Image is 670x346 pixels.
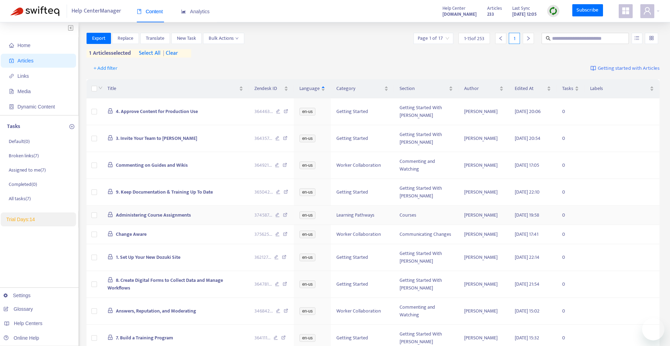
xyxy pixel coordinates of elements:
[17,58,33,63] span: Articles
[394,244,459,271] td: Getting Started With [PERSON_NAME]
[557,206,585,225] td: 0
[299,334,315,342] span: en-us
[299,85,320,92] span: Language
[515,85,545,92] span: Edited At
[459,125,509,152] td: [PERSON_NAME]
[590,63,660,74] a: Getting started with Articles
[621,7,630,15] span: appstore
[459,179,509,206] td: [PERSON_NAME]
[254,135,272,142] span: 364357 ...
[515,280,539,288] span: [DATE] 21:54
[116,107,198,115] span: 4. Approve Content for Production Use
[549,7,558,15] img: sync.dc5367851b00ba804db3.png
[442,5,466,12] span: Help Center
[299,307,315,315] span: en-us
[116,134,197,142] span: 3. Invite Your Team to [PERSON_NAME]
[590,85,648,92] span: Labels
[118,35,133,42] span: Replace
[92,35,105,42] span: Export
[394,179,459,206] td: Getting Started With [PERSON_NAME]
[9,43,14,48] span: home
[459,225,509,244] td: [PERSON_NAME]
[512,5,530,12] span: Last Sync
[107,212,113,217] span: lock
[299,231,315,238] span: en-us
[9,152,39,159] p: Broken links ( 7 )
[642,318,664,340] iframe: Button to launch messaging window
[546,36,551,41] span: search
[515,188,539,196] span: [DATE] 22:10
[400,85,447,92] span: Section
[137,9,163,14] span: Content
[107,85,238,92] span: Title
[515,253,539,261] span: [DATE] 22:14
[107,308,113,313] span: lock
[181,9,186,14] span: area-chart
[557,125,585,152] td: 0
[72,5,121,18] span: Help Center Manager
[107,231,113,236] span: lock
[515,107,541,115] span: [DATE] 20:06
[17,73,29,79] span: Links
[116,334,173,342] span: 7. Build a Training Program
[112,33,139,44] button: Replace
[17,104,55,110] span: Dynamic Content
[643,7,652,15] span: user
[94,64,118,73] span: + Add filter
[557,98,585,125] td: 0
[87,33,111,44] button: Export
[487,5,502,12] span: Articles
[331,125,394,152] td: Getting Started
[394,98,459,125] td: Getting Started With [PERSON_NAME]
[557,79,585,98] th: Tasks
[331,179,394,206] td: Getting Started
[515,161,539,169] span: [DATE] 17:05
[254,108,273,115] span: 364463 ...
[254,280,272,288] span: 364781 ...
[3,293,31,298] a: Settings
[632,33,642,44] button: unordered-list
[557,152,585,179] td: 0
[394,206,459,225] td: Courses
[10,6,59,16] img: Swifteq
[394,125,459,152] td: Getting Started With [PERSON_NAME]
[331,244,394,271] td: Getting Started
[9,89,14,94] span: file-image
[137,9,142,14] span: book
[598,65,660,73] span: Getting started with Articles
[14,321,43,326] span: Help Centers
[107,189,113,194] span: lock
[107,334,113,340] span: lock
[3,335,39,341] a: Online Help
[140,33,170,44] button: Translate
[394,152,459,179] td: Commenting and Watching
[512,10,537,18] strong: [DATE] 12:05
[116,253,180,261] span: 1. Set Up Your New Dozuki Site
[235,37,239,40] span: down
[9,138,30,145] p: Default ( 0 )
[557,225,585,244] td: 0
[459,244,509,271] td: [PERSON_NAME]
[254,334,270,342] span: 364111 ...
[9,166,46,174] p: Assigned to me ( 7 )
[464,85,498,92] span: Author
[203,33,244,44] button: Bulk Actionsdown
[254,161,272,169] span: 364921 ...
[515,334,539,342] span: [DATE] 15:32
[88,63,123,74] button: + Add filter
[464,35,484,42] span: 1 - 15 of 253
[557,244,585,271] td: 0
[9,74,14,78] span: link
[299,254,315,261] span: en-us
[249,79,294,98] th: Zendesk ID
[394,298,459,325] td: Commenting and Watching
[394,225,459,244] td: Communicating Changes
[515,307,539,315] span: [DATE] 15:02
[331,79,394,98] th: Category
[331,271,394,298] td: Getting Started
[459,206,509,225] td: [PERSON_NAME]
[161,49,178,58] span: clear
[331,206,394,225] td: Learning Pathways
[515,211,539,219] span: [DATE] 19:58
[526,36,531,41] span: right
